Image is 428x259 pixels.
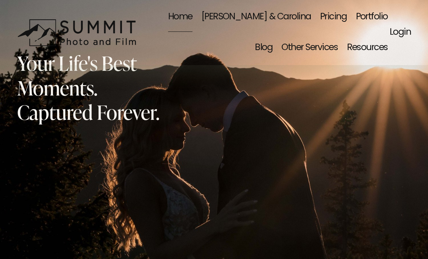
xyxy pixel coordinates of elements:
a: [PERSON_NAME] & Carolina [201,2,311,33]
a: Home [168,2,192,33]
img: Summit Photo and Film [17,19,141,47]
a: Pricing [320,2,347,33]
a: folder dropdown [347,33,388,63]
h2: Your Life's Best Moments. Captured Forever. [17,51,162,124]
a: folder dropdown [281,33,338,63]
a: Portfolio [356,2,388,33]
span: Resources [347,34,388,62]
span: Other Services [281,34,338,62]
a: Login [390,18,411,47]
a: Blog [255,33,272,63]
